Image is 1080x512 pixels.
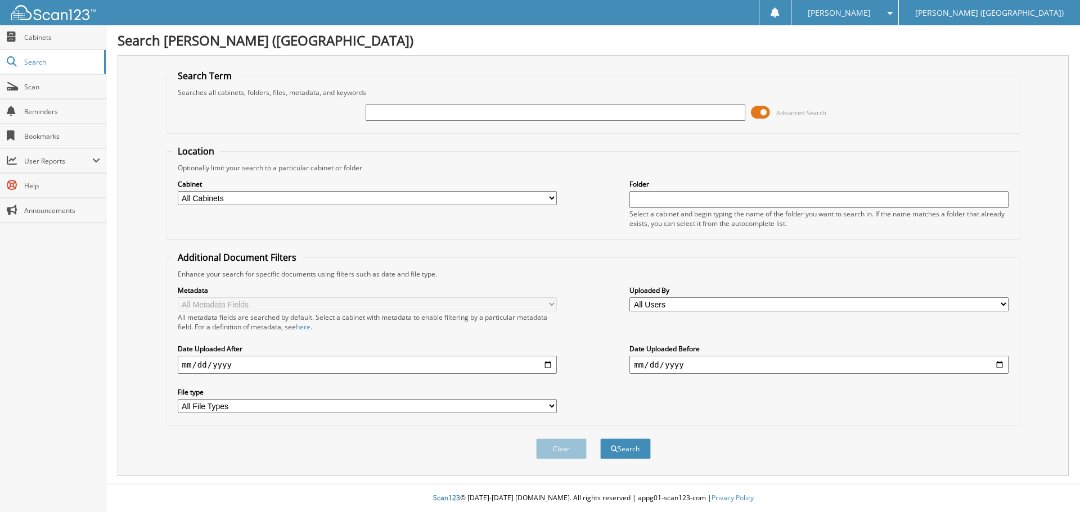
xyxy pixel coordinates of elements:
legend: Search Term [172,70,237,82]
div: Enhance your search for specific documents using filters such as date and file type. [172,269,1015,279]
span: [PERSON_NAME] [808,10,871,16]
label: Uploaded By [629,286,1009,295]
span: Scan [24,82,100,92]
span: [PERSON_NAME] ([GEOGRAPHIC_DATA]) [915,10,1064,16]
span: Announcements [24,206,100,215]
h1: Search [PERSON_NAME] ([GEOGRAPHIC_DATA]) [118,31,1069,49]
div: Select a cabinet and begin typing the name of the folder you want to search in. If the name match... [629,209,1009,228]
span: Help [24,181,100,191]
input: start [178,356,557,374]
legend: Additional Document Filters [172,251,302,264]
span: Search [24,57,98,67]
span: Cabinets [24,33,100,42]
input: end [629,356,1009,374]
a: Privacy Policy [712,493,754,502]
span: Bookmarks [24,132,100,141]
button: Search [600,438,651,459]
div: Searches all cabinets, folders, files, metadata, and keywords [172,88,1015,97]
label: Folder [629,179,1009,189]
label: Cabinet [178,179,557,189]
label: Date Uploaded Before [629,344,1009,354]
span: User Reports [24,156,92,166]
legend: Location [172,145,220,157]
label: File type [178,387,557,397]
label: Metadata [178,286,557,295]
span: Scan123 [433,493,460,502]
label: Date Uploaded After [178,344,557,354]
a: here [296,322,310,332]
span: Reminders [24,107,100,116]
span: Advanced Search [776,108,826,117]
div: All metadata fields are searched by default. Select a cabinet with metadata to enable filtering b... [178,312,557,332]
button: Clear [536,438,587,459]
div: © [DATE]-[DATE] [DOMAIN_NAME]. All rights reserved | appg01-scan123-com | [106,484,1080,512]
div: Optionally limit your search to a particular cabinet or folder [172,163,1015,173]
img: scan123-logo-white.svg [11,5,96,20]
